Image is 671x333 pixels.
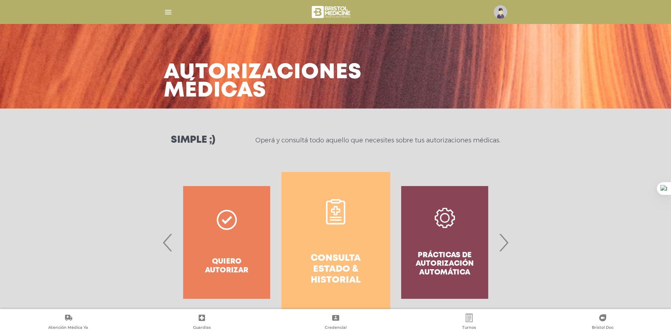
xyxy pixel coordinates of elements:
[311,4,353,20] img: bristol-medicine-blanco.png
[592,325,614,331] span: Bristol Doc
[325,325,347,331] span: Credencial
[1,314,135,332] a: Atención Médica Ya
[48,325,88,331] span: Atención Médica Ya
[135,314,268,332] a: Guardias
[164,63,362,100] h3: Autorizaciones médicas
[255,136,500,144] p: Operá y consultá todo aquello que necesites sobre tus autorizaciones médicas.
[536,314,670,332] a: Bristol Doc
[269,314,402,332] a: Credencial
[161,223,175,261] span: Previous
[281,172,390,313] a: Consulta estado & historial
[497,223,510,261] span: Next
[294,253,378,286] h4: Consulta estado & historial
[171,135,215,145] h3: Simple ;)
[402,314,536,332] a: Turnos
[462,325,476,331] span: Turnos
[164,8,173,17] img: Cober_menu-lines-white.svg
[494,5,507,19] img: profile-placeholder.svg
[193,325,211,331] span: Guardias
